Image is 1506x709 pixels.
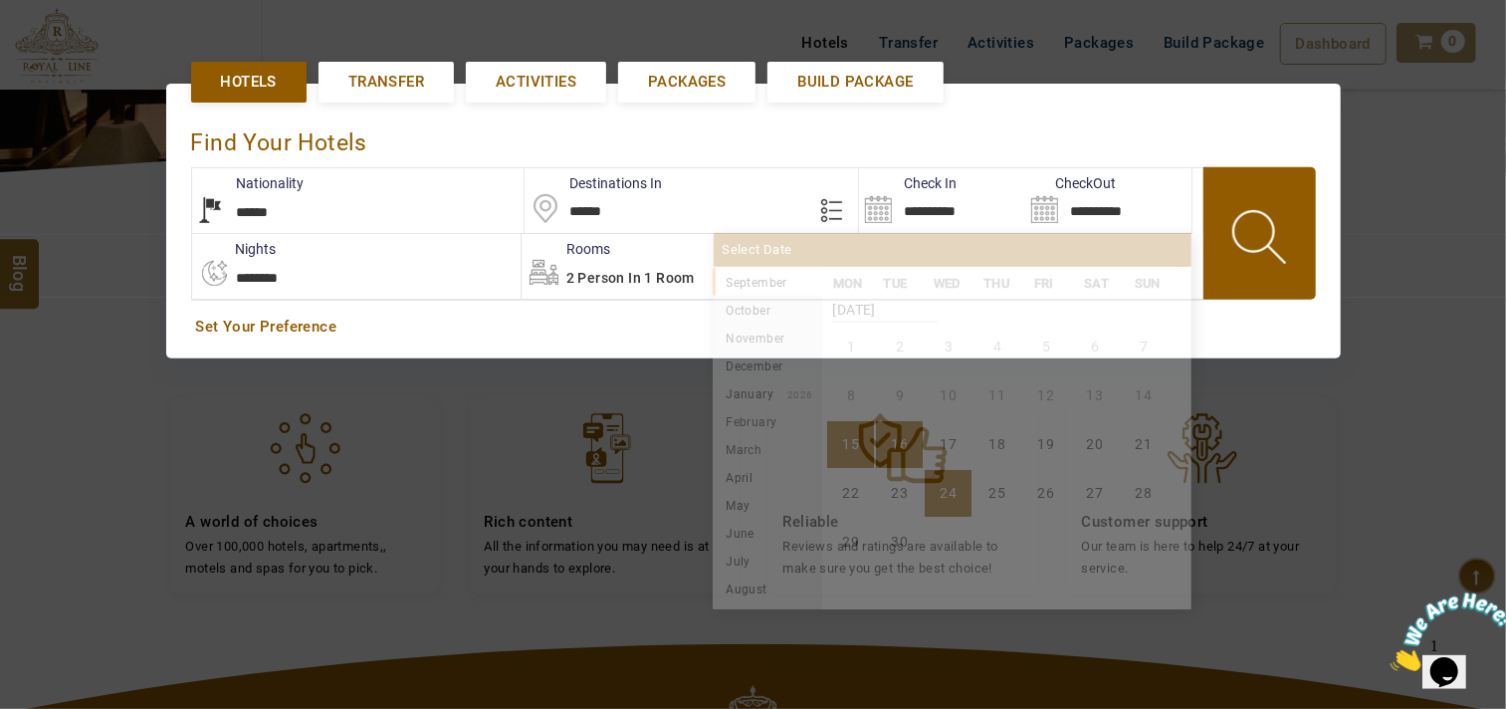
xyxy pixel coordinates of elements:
a: Set Your Preference [196,317,1311,338]
li: February [713,407,822,435]
iframe: chat widget [1383,585,1506,679]
li: May [713,491,822,519]
a: Packages [618,62,755,103]
li: Sunday, 28 September 2025 [1120,470,1167,517]
li: Sunday, 21 September 2025 [1120,421,1167,468]
label: Destinations In [525,173,662,193]
div: Select Date [714,233,1191,267]
a: Build Package [767,62,943,103]
span: Transfer [348,72,424,93]
li: Wednesday, 17 September 2025 [925,421,971,468]
li: SUN [1124,273,1175,294]
li: THU [973,273,1024,294]
li: Friday, 26 September 2025 [1022,470,1069,517]
li: SAT [1074,273,1125,294]
label: Check In [859,173,957,193]
li: November [713,324,822,352]
label: Rooms [522,239,610,259]
li: April [713,463,822,491]
li: Thursday, 18 September 2025 [973,421,1020,468]
li: August [713,575,822,602]
li: Tuesday, 23 September 2025 [876,470,923,517]
span: Packages [648,72,726,93]
div: Find Your Hotels [191,109,1316,167]
li: Friday, 19 September 2025 [1022,421,1069,468]
input: Search [859,168,1025,233]
li: Monday, 29 September 2025 [827,519,874,566]
a: Activities [466,62,606,103]
span: 2 Person in 1 Room [566,270,695,286]
strong: [DATE] [832,287,938,323]
li: Tuesday, 16 September 2025 [876,421,923,468]
li: Tuesday, 30 September 2025 [876,519,923,566]
img: Chat attention grabber [8,8,131,87]
li: WED [923,273,973,294]
li: September [713,268,822,296]
li: Wednesday, 24 September 2025 [925,470,971,517]
a: Hotels [191,62,307,103]
li: Thursday, 25 September 2025 [973,470,1020,517]
small: 2025 [787,278,927,289]
li: June [713,519,822,547]
label: CheckOut [1025,173,1116,193]
li: MON [822,273,873,294]
li: December [713,352,822,379]
span: 1 [8,8,16,25]
span: Build Package [797,72,913,93]
li: Saturday, 27 September 2025 [1071,470,1118,517]
small: 2026 [773,389,813,400]
span: Hotels [221,72,277,93]
li: TUE [873,273,924,294]
span: Activities [496,72,576,93]
a: Transfer [319,62,454,103]
li: Saturday, 20 September 2025 [1071,421,1118,468]
label: Nationality [192,173,305,193]
li: July [713,547,822,575]
li: January [713,379,822,407]
label: nights [191,239,277,259]
li: Monday, 22 September 2025 [827,470,874,517]
li: October [713,296,822,324]
li: Monday, 15 September 2025 [827,421,874,468]
input: Search [1025,168,1191,233]
li: March [713,435,822,463]
li: FRI [1023,273,1074,294]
